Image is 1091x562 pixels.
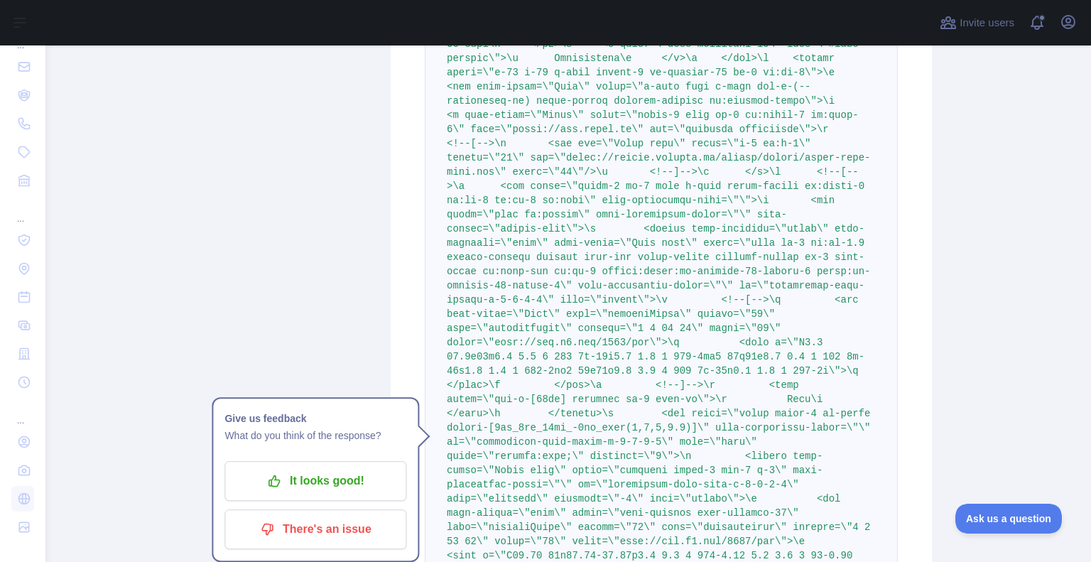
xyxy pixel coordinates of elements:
[224,461,406,501] button: It looks good!
[235,469,396,493] p: It looks good!
[937,11,1017,34] button: Invite users
[224,410,406,427] h1: Give us feedback
[224,509,406,549] button: There's an issue
[11,196,34,225] div: ...
[224,427,406,444] p: What do you think of the response?
[11,398,34,426] div: ...
[235,517,396,541] p: There's an issue
[955,504,1063,534] iframe: Toggle Customer Support
[960,15,1014,31] span: Invite users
